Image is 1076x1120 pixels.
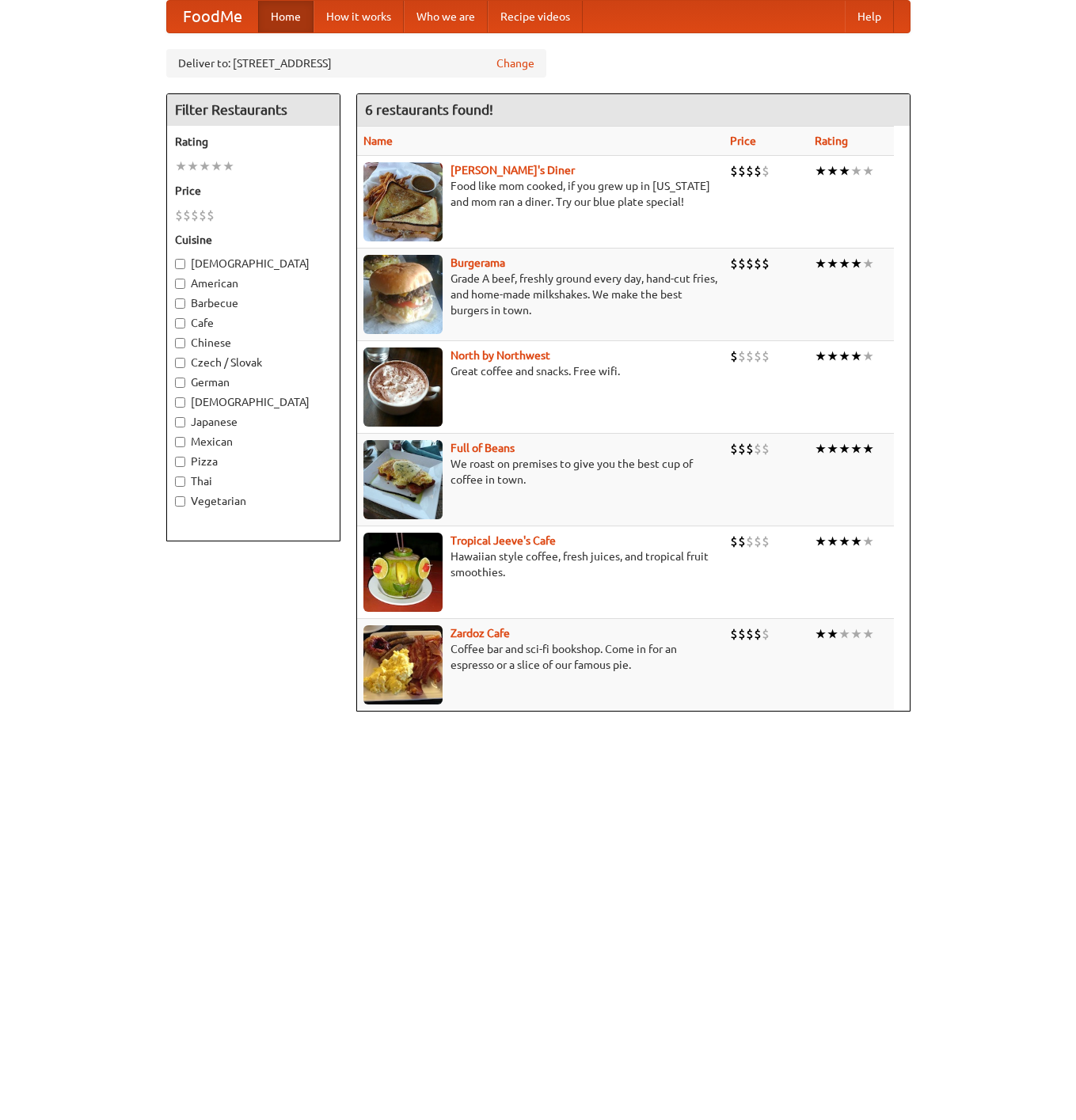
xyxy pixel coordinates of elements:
[451,627,510,640] a: Zardoz Cafe
[211,158,222,175] li: ★
[850,162,862,180] li: ★
[175,259,185,269] input: [DEMOGRAPHIC_DATA]
[175,473,332,489] label: Thai
[730,625,738,643] li: $
[451,256,505,269] a: Burgerama
[187,158,199,175] li: ★
[175,417,185,427] input: Japanese
[762,625,770,643] li: $
[175,378,185,388] input: German
[363,178,717,210] p: Food like mom cooked, if you grew up in [US_STATE] and mom ran a diner. Try our blue plate special!
[175,134,332,150] h5: Rating
[730,440,738,457] li: $
[175,358,185,368] input: Czech / Slovak
[762,347,770,365] li: $
[815,440,827,457] li: ★
[815,162,827,180] li: ★
[754,440,762,457] li: $
[175,434,332,450] label: Mexican
[730,533,738,550] li: $
[838,533,850,550] li: ★
[827,347,838,365] li: ★
[199,158,211,175] li: ★
[175,279,185,289] input: American
[451,164,575,177] a: [PERSON_NAME]'s Diner
[363,549,717,580] p: Hawaiian style coffee, fresh juices, and tropical fruit smoothies.
[730,135,756,147] a: Price
[363,347,443,427] img: north.jpg
[762,255,770,272] li: $
[850,533,862,550] li: ★
[166,49,546,78] div: Deliver to: [STREET_ADDRESS]
[754,625,762,643] li: $
[365,102,493,117] ng-pluralize: 6 restaurants found!
[738,533,746,550] li: $
[827,255,838,272] li: ★
[175,476,185,487] input: Thai
[451,442,515,454] b: Full of Beans
[862,440,874,457] li: ★
[815,255,827,272] li: ★
[175,374,332,390] label: German
[746,255,754,272] li: $
[207,207,215,224] li: $
[746,625,754,643] li: $
[258,1,314,32] a: Home
[404,1,488,32] a: Who we are
[815,625,827,643] li: ★
[175,318,185,328] input: Cafe
[363,625,443,704] img: zardoz.jpg
[175,355,332,370] label: Czech / Slovak
[167,1,258,32] a: FoodMe
[850,440,862,457] li: ★
[175,256,332,271] label: [DEMOGRAPHIC_DATA]
[175,414,332,430] label: Japanese
[850,625,862,643] li: ★
[175,158,187,175] li: ★
[746,533,754,550] li: $
[838,347,850,365] li: ★
[827,162,838,180] li: ★
[738,162,746,180] li: $
[762,162,770,180] li: $
[862,533,874,550] li: ★
[730,162,738,180] li: $
[746,347,754,365] li: $
[754,162,762,180] li: $
[754,347,762,365] li: $
[730,347,738,365] li: $
[175,394,332,410] label: [DEMOGRAPHIC_DATA]
[762,440,770,457] li: $
[838,255,850,272] li: ★
[738,255,746,272] li: $
[730,255,738,272] li: $
[363,162,443,241] img: sallys.jpg
[451,349,550,362] a: North by Northwest
[363,135,393,147] a: Name
[363,271,717,318] p: Grade A beef, freshly ground every day, hand-cut fries, and home-made milkshakes. We make the bes...
[488,1,583,32] a: Recipe videos
[175,454,332,469] label: Pizza
[175,496,185,507] input: Vegetarian
[363,255,443,334] img: burgerama.jpg
[850,347,862,365] li: ★
[167,94,340,126] h4: Filter Restaurants
[175,275,332,291] label: American
[746,440,754,457] li: $
[738,347,746,365] li: $
[838,162,850,180] li: ★
[191,207,199,224] li: $
[762,533,770,550] li: $
[815,347,827,365] li: ★
[175,397,185,408] input: [DEMOGRAPHIC_DATA]
[862,347,874,365] li: ★
[815,533,827,550] li: ★
[363,363,717,379] p: Great coffee and snacks. Free wifi.
[827,533,838,550] li: ★
[175,183,332,199] h5: Price
[754,255,762,272] li: $
[175,437,185,447] input: Mexican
